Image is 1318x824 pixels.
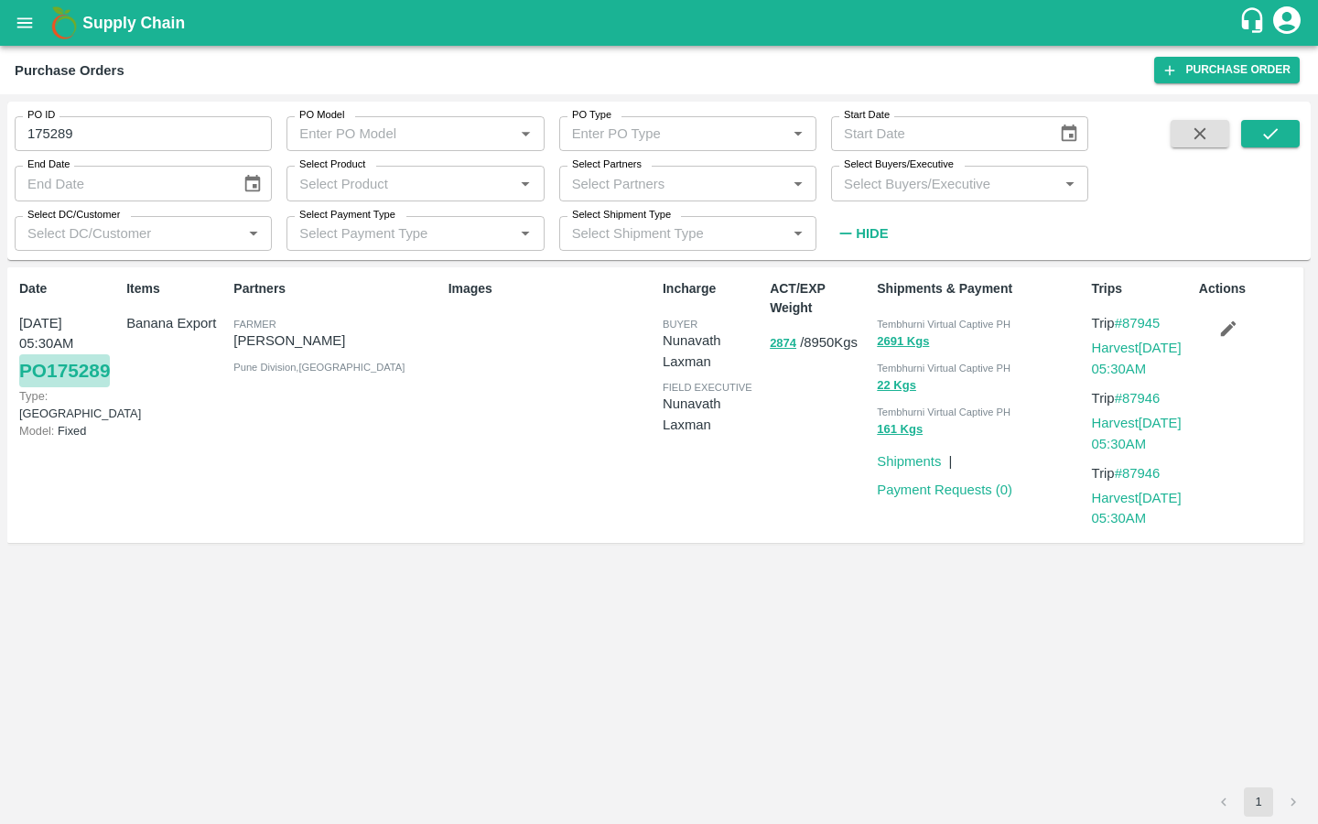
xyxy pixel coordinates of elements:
div: customer-support [1238,6,1270,39]
p: [PERSON_NAME] [233,331,440,351]
p: Date [19,279,119,298]
input: Enter PO ID [15,116,272,151]
span: Tembhurni Virtual Captive PH [877,407,1010,417]
p: Incharge [663,279,762,298]
a: #87945 [1115,316,1161,331]
input: Select DC/Customer [20,222,236,245]
a: Purchase Order [1154,57,1300,83]
button: 2691 Kgs [877,331,929,352]
a: Supply Chain [82,10,1238,36]
p: Nunavath Laxman [663,394,762,435]
a: Harvest[DATE] 05:30AM [1092,341,1182,375]
p: Shipments & Payment [877,279,1084,298]
span: Type: [19,389,48,403]
p: Trips [1092,279,1192,298]
p: / 8950 Kgs [770,332,870,353]
p: Trip [1092,463,1192,483]
p: [GEOGRAPHIC_DATA] [19,387,119,422]
button: Choose date [1052,116,1086,151]
button: Open [513,172,537,196]
input: Select Buyers/Executive [837,171,1053,195]
button: open drawer [4,2,46,44]
a: PO175289 [19,354,110,387]
div: Purchase Orders [15,59,124,82]
input: Enter PO Model [292,122,484,146]
button: Choose date [235,167,270,201]
nav: pagination navigation [1206,787,1311,817]
input: End Date [15,166,228,201]
a: Shipments [877,454,941,469]
input: Start Date [831,116,1044,151]
input: Select Partners [565,171,781,195]
p: Items [126,279,226,298]
button: Open [786,172,810,196]
button: Open [786,122,810,146]
strong: Hide [856,226,888,241]
p: [DATE] 05:30AM [19,313,119,354]
label: Select Payment Type [299,208,395,222]
label: PO Type [572,108,611,123]
label: Start Date [844,108,890,123]
span: Model: [19,424,54,438]
button: 22 Kgs [877,375,916,396]
button: Open [513,122,537,146]
label: Select Partners [572,157,642,172]
label: PO Model [299,108,345,123]
span: Pune Division , [GEOGRAPHIC_DATA] [233,362,405,373]
p: Banana Export [126,313,226,333]
p: Fixed [19,422,119,439]
label: End Date [27,157,70,172]
div: account of current user [1270,4,1303,42]
label: Select Buyers/Executive [844,157,954,172]
input: Enter PO Type [565,122,757,146]
a: Harvest[DATE] 05:30AM [1092,491,1182,526]
div: | [941,444,952,472]
button: page 1 [1244,787,1273,817]
button: 2874 [770,333,796,354]
a: #87946 [1115,466,1161,481]
p: Nunavath Laxman [663,331,762,372]
button: Open [242,222,265,245]
p: Trip [1092,388,1192,408]
input: Select Product [292,171,508,195]
a: Harvest[DATE] 05:30AM [1092,416,1182,450]
img: logo [46,5,82,41]
p: Partners [233,279,440,298]
p: Images [448,279,655,298]
button: Open [1058,172,1082,196]
span: buyer [663,319,697,330]
span: Tembhurni Virtual Captive PH [877,363,1010,374]
a: Payment Requests (0) [877,482,1012,497]
p: Trip [1092,313,1192,333]
p: Actions [1199,279,1299,298]
span: field executive [663,382,752,393]
label: Select DC/Customer [27,208,120,222]
label: Select Shipment Type [572,208,671,222]
label: Select Product [299,157,365,172]
span: Tembhurni Virtual Captive PH [877,319,1010,330]
button: Open [513,222,537,245]
b: Supply Chain [82,14,185,32]
button: Open [786,222,810,245]
p: ACT/EXP Weight [770,279,870,318]
span: Farmer [233,319,275,330]
button: Hide [831,218,893,249]
label: PO ID [27,108,55,123]
input: Select Shipment Type [565,222,757,245]
input: Select Payment Type [292,222,484,245]
a: #87946 [1115,391,1161,406]
button: 161 Kgs [877,419,923,440]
